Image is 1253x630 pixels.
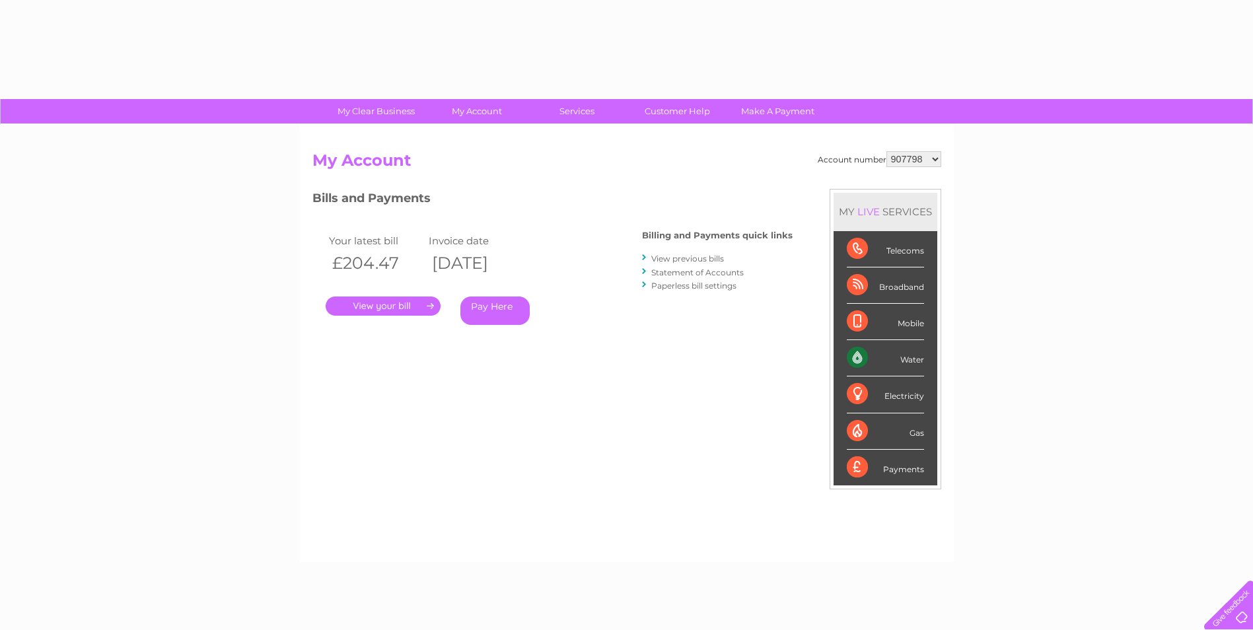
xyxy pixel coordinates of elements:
[855,205,882,218] div: LIVE
[642,230,793,240] h4: Billing and Payments quick links
[623,99,732,123] a: Customer Help
[847,340,924,376] div: Water
[847,304,924,340] div: Mobile
[425,250,525,277] th: [DATE]
[651,254,724,263] a: View previous bills
[847,450,924,485] div: Payments
[651,267,744,277] a: Statement of Accounts
[847,376,924,413] div: Electricity
[425,232,525,250] td: Invoice date
[322,99,431,123] a: My Clear Business
[847,231,924,267] div: Telecoms
[326,297,441,316] a: .
[522,99,631,123] a: Services
[818,151,941,167] div: Account number
[847,267,924,304] div: Broadband
[326,250,425,277] th: £204.47
[460,297,530,325] a: Pay Here
[312,151,941,176] h2: My Account
[847,413,924,450] div: Gas
[651,281,736,291] a: Paperless bill settings
[312,189,793,212] h3: Bills and Payments
[723,99,832,123] a: Make A Payment
[834,193,937,230] div: MY SERVICES
[326,232,425,250] td: Your latest bill
[422,99,531,123] a: My Account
